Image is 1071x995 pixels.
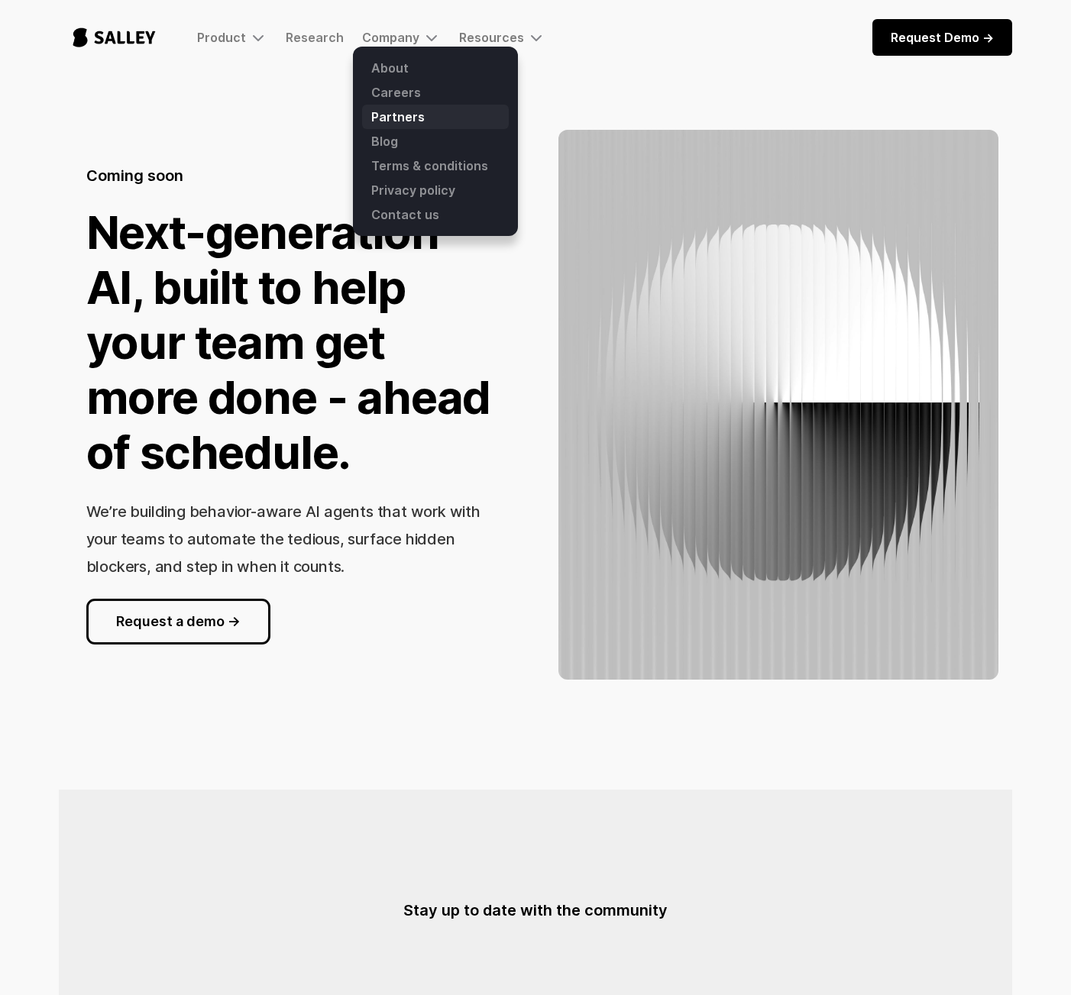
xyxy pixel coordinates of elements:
[362,56,509,80] a: About
[86,165,183,186] h5: Coming soon
[872,19,1012,56] a: Request Demo ->
[86,502,480,576] h3: We’re building behavior-aware AI agents that work with your teams to automate the tedious, surfac...
[197,30,246,45] div: Product
[362,202,509,227] a: Contact us
[353,47,518,236] nav: Company
[362,129,509,153] a: Blog
[197,28,267,47] div: Product
[362,28,441,47] div: Company
[362,153,509,178] a: Terms & conditions
[362,178,509,202] a: Privacy policy
[86,205,500,480] h1: Next-generation AI, built to help your team get more done - ahead of schedule.
[459,30,524,45] div: Resources
[362,30,419,45] div: Company
[403,900,668,921] h5: Stay up to date with the community
[362,80,509,105] a: Careers
[286,30,344,45] a: Research
[59,12,170,63] a: home
[362,105,509,129] a: Partners
[459,28,545,47] div: Resources
[86,599,270,644] a: Request a demo ->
